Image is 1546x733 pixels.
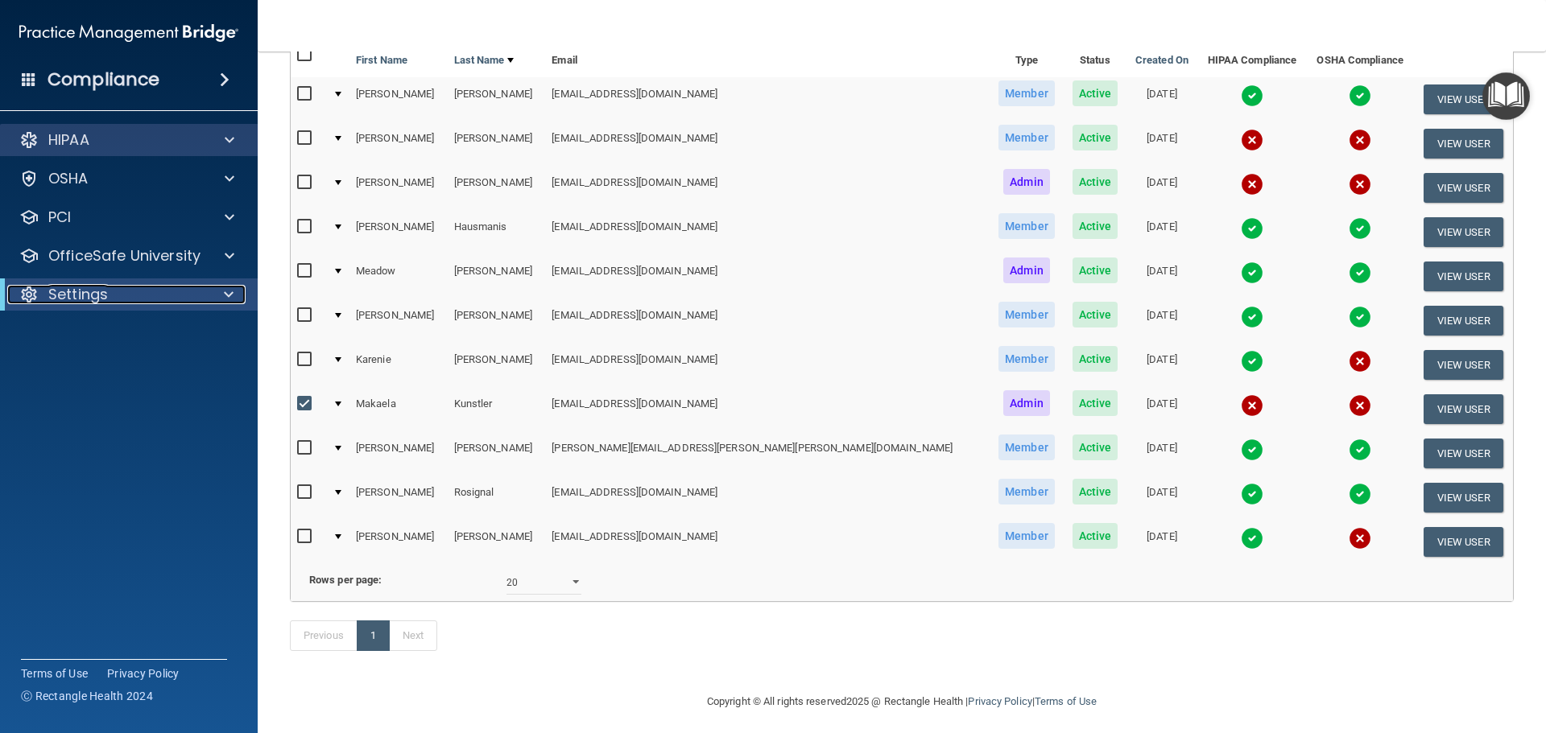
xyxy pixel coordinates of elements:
td: [EMAIL_ADDRESS][DOMAIN_NAME] [545,254,990,299]
td: [DATE] [1126,343,1197,387]
td: [PERSON_NAME] [349,166,448,210]
th: HIPAA Compliance [1197,39,1307,77]
img: tick.e7d51cea.svg [1241,261,1263,284]
td: [PERSON_NAME] [448,166,546,210]
a: OfficeSafe University [19,246,234,266]
a: Created On [1135,51,1188,70]
button: View User [1424,439,1503,468]
p: OSHA [48,169,89,188]
button: View User [1424,173,1503,203]
td: [EMAIL_ADDRESS][DOMAIN_NAME] [545,343,990,387]
span: Active [1073,302,1118,327]
td: [PERSON_NAME] [349,476,448,520]
button: View User [1424,483,1503,513]
td: [EMAIL_ADDRESS][DOMAIN_NAME] [545,121,990,166]
td: [PERSON_NAME] [349,77,448,121]
img: cross.ca9f0e7f.svg [1349,394,1371,417]
td: [EMAIL_ADDRESS][DOMAIN_NAME] [545,476,990,520]
td: [DATE] [1126,520,1197,563]
td: [DATE] [1126,431,1197,476]
a: Privacy Policy [968,695,1031,707]
button: View User [1424,350,1503,380]
span: Member [998,523,1055,549]
button: View User [1424,129,1503,159]
img: tick.e7d51cea.svg [1241,483,1263,505]
td: Makaela [349,387,448,431]
img: cross.ca9f0e7f.svg [1349,350,1371,373]
img: cross.ca9f0e7f.svg [1349,129,1371,151]
span: Active [1073,213,1118,239]
span: Member [998,479,1055,504]
a: Settings [19,285,234,304]
img: cross.ca9f0e7f.svg [1349,527,1371,550]
a: HIPAA [19,130,234,150]
div: Copyright © All rights reserved 2025 @ Rectangle Health | | [608,676,1196,727]
td: [EMAIL_ADDRESS][DOMAIN_NAME] [545,166,990,210]
td: Hausmanis [448,210,546,254]
p: Settings [48,285,108,304]
img: tick.e7d51cea.svg [1349,306,1371,328]
td: [PERSON_NAME] [448,121,546,166]
td: [DATE] [1126,299,1197,343]
b: Rows per page: [309,574,382,586]
h4: Compliance [48,68,159,91]
span: Member [998,302,1055,327]
a: Previous [290,620,358,651]
td: [EMAIL_ADDRESS][DOMAIN_NAME] [545,387,990,431]
td: [PERSON_NAME] [349,520,448,563]
img: tick.e7d51cea.svg [1241,84,1263,107]
td: [PERSON_NAME] [349,121,448,166]
th: Status [1064,39,1126,77]
a: Terms of Use [1035,695,1097,707]
td: Rosignal [448,476,546,520]
span: Active [1073,479,1118,504]
button: View User [1424,527,1503,557]
button: View User [1424,217,1503,247]
button: View User [1424,306,1503,336]
img: tick.e7d51cea.svg [1349,84,1371,107]
a: First Name [356,51,407,70]
span: Active [1073,346,1118,372]
img: PMB logo [19,17,238,49]
td: [EMAIL_ADDRESS][DOMAIN_NAME] [545,210,990,254]
p: PCI [48,208,71,227]
img: tick.e7d51cea.svg [1349,483,1371,505]
a: Privacy Policy [107,665,180,682]
th: Email [545,39,990,77]
td: [PERSON_NAME] [448,77,546,121]
img: cross.ca9f0e7f.svg [1241,129,1263,151]
a: PCI [19,208,234,227]
span: Active [1073,80,1118,106]
span: Member [998,125,1055,150]
td: [PERSON_NAME] [349,299,448,343]
button: View User [1424,394,1503,424]
a: 1 [357,620,390,651]
td: [DATE] [1126,254,1197,299]
td: [PERSON_NAME] [448,431,546,476]
a: Next [389,620,437,651]
img: tick.e7d51cea.svg [1241,350,1263,373]
span: Member [998,213,1055,239]
img: tick.e7d51cea.svg [1241,527,1263,550]
img: tick.e7d51cea.svg [1349,261,1371,284]
span: Admin [1003,169,1050,195]
td: [PERSON_NAME] [349,431,448,476]
td: [PERSON_NAME] [349,210,448,254]
img: tick.e7d51cea.svg [1241,306,1263,328]
td: Kunstler [448,387,546,431]
span: Member [998,434,1055,460]
span: Active [1073,523,1118,549]
td: [PERSON_NAME][EMAIL_ADDRESS][PERSON_NAME][PERSON_NAME][DOMAIN_NAME] [545,431,990,476]
span: Active [1073,257,1118,283]
span: Active [1073,169,1118,195]
iframe: Drift Widget Chat Controller [1267,619,1527,683]
span: Active [1073,390,1118,416]
td: [PERSON_NAME] [448,520,546,563]
img: tick.e7d51cea.svg [1349,439,1371,461]
a: Last Name [454,51,514,70]
span: Ⓒ Rectangle Health 2024 [21,688,153,704]
td: [DATE] [1126,210,1197,254]
td: [DATE] [1126,166,1197,210]
td: [PERSON_NAME] [448,299,546,343]
button: View User [1424,84,1503,114]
